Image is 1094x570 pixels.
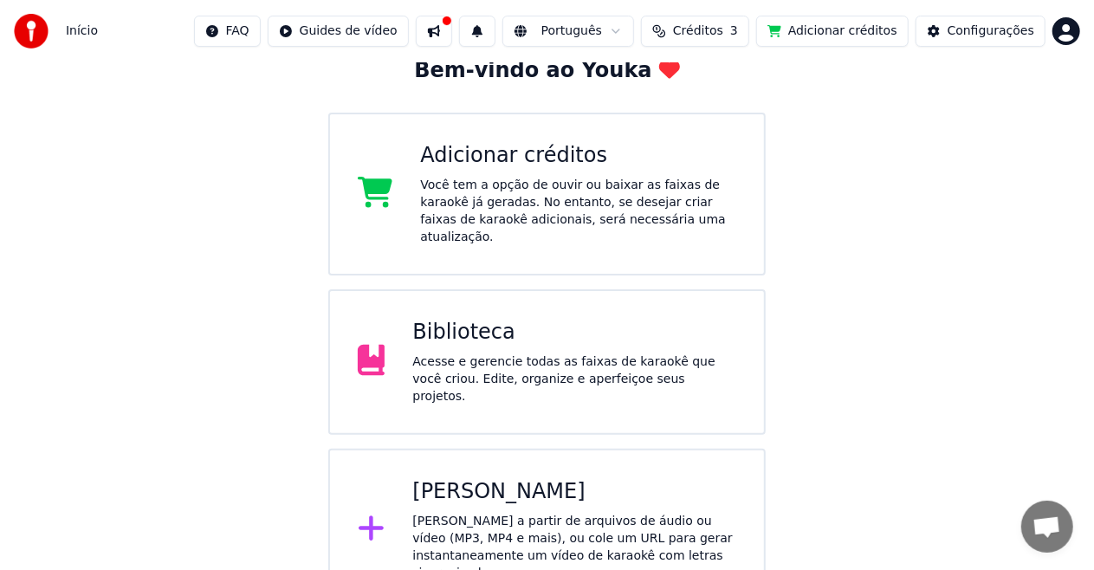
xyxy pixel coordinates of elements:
button: Créditos3 [641,16,749,47]
span: 3 [730,23,738,40]
div: Configurações [948,23,1034,40]
button: Guides de vídeo [268,16,409,47]
img: youka [14,14,49,49]
div: Você tem a opção de ouvir ou baixar as faixas de karaokê já geradas. No entanto, se desejar criar... [420,177,736,246]
div: Bem-vindo ao Youka [414,57,679,85]
button: Adicionar créditos [756,16,909,47]
div: Acesse e gerencie todas as faixas de karaokê que você criou. Edite, organize e aperfeiçoe seus pr... [412,353,736,405]
div: Biblioteca [412,319,736,347]
span: Início [66,23,98,40]
button: FAQ [194,16,261,47]
nav: breadcrumb [66,23,98,40]
button: Configurações [916,16,1045,47]
a: Bate-papo aberto [1021,501,1073,553]
span: Créditos [673,23,723,40]
div: Adicionar créditos [420,142,736,170]
div: [PERSON_NAME] [412,478,736,506]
